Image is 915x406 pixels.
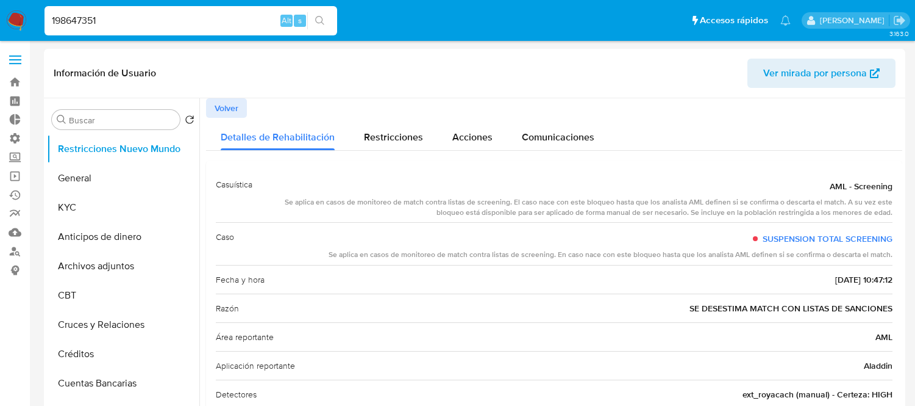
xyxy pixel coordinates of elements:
button: Ver mirada por persona [747,59,895,88]
span: Alt [282,15,291,26]
span: Ver mirada por persona [763,59,867,88]
button: Archivos adjuntos [47,252,199,281]
button: CBT [47,281,199,310]
p: zoe.breuer@mercadolibre.com [820,15,889,26]
input: Buscar usuario o caso... [45,13,337,29]
a: Notificaciones [780,15,791,26]
button: KYC [47,193,199,222]
button: Cuentas Bancarias [47,369,199,398]
button: search-icon [307,12,332,29]
span: s [298,15,302,26]
button: Anticipos de dinero [47,222,199,252]
span: Accesos rápidos [700,14,768,27]
button: Cruces y Relaciones [47,310,199,339]
button: Buscar [57,115,66,125]
button: Créditos [47,339,199,369]
button: General [47,164,199,193]
button: Volver al orden por defecto [185,115,194,128]
h1: Información de Usuario [54,67,156,79]
button: Restricciones Nuevo Mundo [47,134,199,164]
a: Salir [893,14,906,27]
input: Buscar [69,115,175,126]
